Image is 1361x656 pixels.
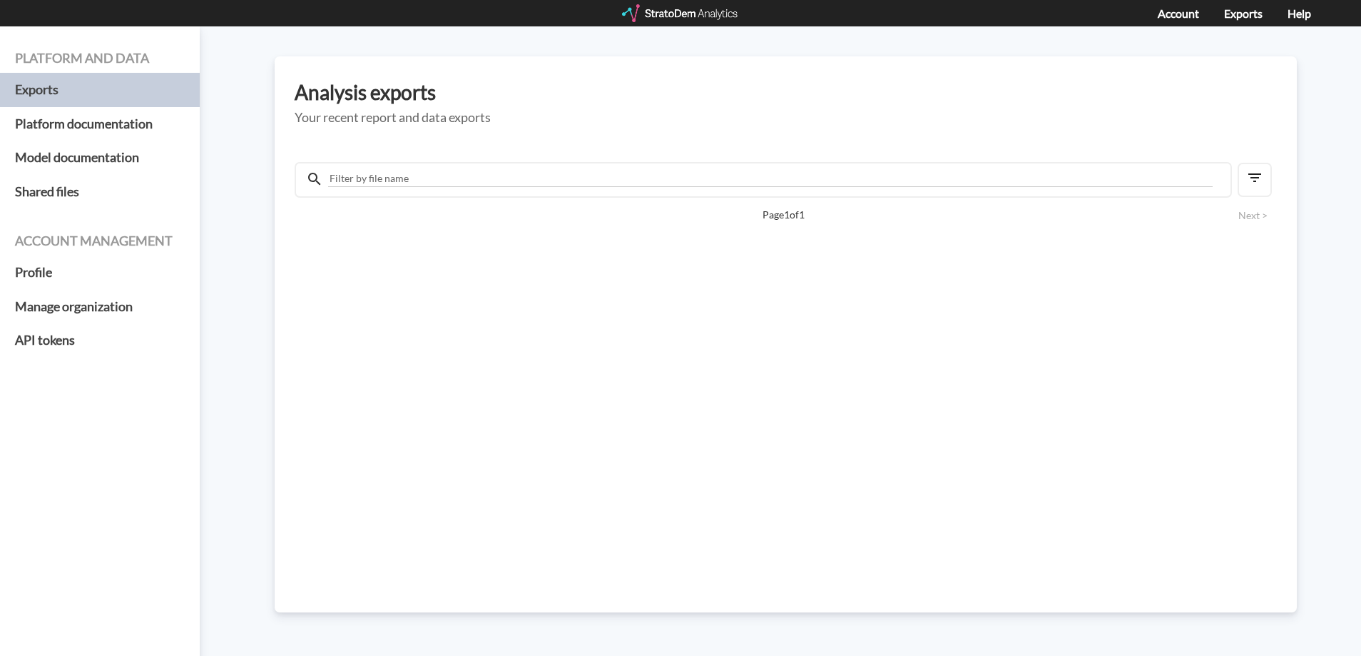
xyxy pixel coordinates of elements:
button: Next > [1234,208,1272,223]
a: Platform documentation [15,107,185,141]
a: Shared files [15,175,185,209]
a: API tokens [15,323,185,358]
h4: Account management [15,234,185,248]
h4: Platform and data [15,51,185,66]
input: Filter by file name [328,171,1213,187]
a: Help [1288,6,1311,20]
h3: Analysis exports [295,81,1277,104]
a: Profile [15,256,185,290]
a: Account [1158,6,1199,20]
h5: Your recent report and data exports [295,111,1277,125]
span: Page 1 of 1 [345,208,1222,222]
a: Manage organization [15,290,185,324]
a: Model documentation [15,141,185,175]
a: Exports [1224,6,1263,20]
a: Exports [15,73,185,107]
